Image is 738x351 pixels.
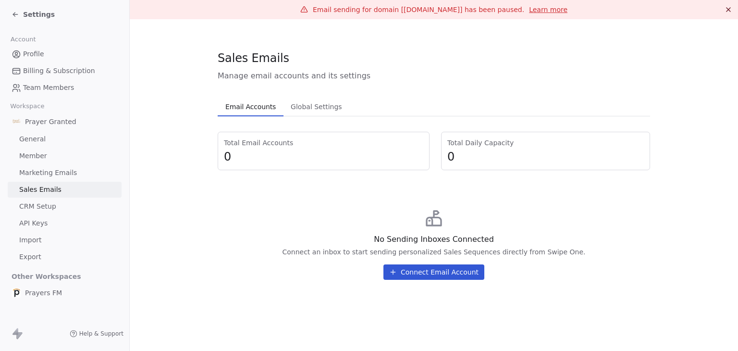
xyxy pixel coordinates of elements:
span: Email Accounts [221,100,280,113]
span: Prayers FM [25,288,62,298]
span: Member [19,151,47,161]
a: CRM Setup [8,199,122,214]
a: Profile [8,46,122,62]
span: 0 [447,150,644,164]
img: web-app-manifest-512x512.png [12,288,21,298]
span: Marketing Emails [19,168,77,178]
a: Export [8,249,122,265]
span: Account [6,32,40,47]
a: Member [8,148,122,164]
span: General [19,134,46,144]
a: API Keys [8,215,122,231]
span: 0 [224,150,423,164]
a: Settings [12,10,55,19]
span: Manage email accounts and its settings [218,70,650,82]
a: Learn more [529,5,567,14]
a: Marketing Emails [8,165,122,181]
span: Help & Support [79,330,123,338]
a: Team Members [8,80,122,96]
span: Workspace [6,99,49,113]
span: Global Settings [287,100,346,113]
button: Connect Email Account [383,264,484,280]
span: CRM Setup [19,201,56,212]
span: Sales Emails [218,51,289,65]
a: General [8,131,122,147]
span: Export [19,252,41,262]
div: Connect an inbox to start sending personalized Sales Sequences directly from Swipe One. [282,247,585,257]
span: Total Email Accounts [224,138,423,148]
div: No Sending Inboxes Connected [374,234,494,245]
span: Import [19,235,41,245]
span: Sales Emails [19,185,61,195]
span: API Keys [19,218,48,228]
span: Billing & Subscription [23,66,95,76]
span: Email sending for domain [[DOMAIN_NAME]] has been paused. [313,6,524,13]
span: Team Members [23,83,74,93]
a: Help & Support [70,330,123,338]
img: FB-Logo.png [12,117,21,126]
span: Profile [23,49,44,59]
a: Import [8,232,122,248]
span: Settings [23,10,55,19]
span: Prayer Granted [25,117,76,126]
a: Billing & Subscription [8,63,122,79]
span: Total Daily Capacity [447,138,644,148]
a: Sales Emails [8,182,122,198]
span: Other Workspaces [8,269,85,284]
